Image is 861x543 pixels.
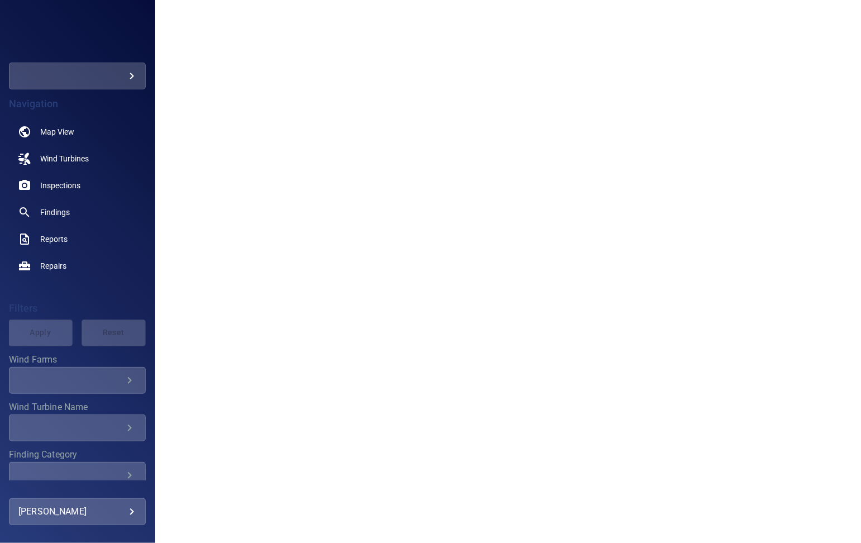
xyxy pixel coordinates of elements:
[40,234,68,245] span: Reports
[40,153,89,164] span: Wind Turbines
[9,98,146,109] h4: Navigation
[9,199,146,226] a: findings noActive
[40,180,80,191] span: Inspections
[9,355,146,364] label: Wind Farms
[9,172,146,199] a: inspections noActive
[9,450,146,459] label: Finding Category
[42,28,112,39] img: rabbalshede-logo
[9,118,146,145] a: map noActive
[40,260,66,271] span: Repairs
[9,462,146,489] div: Finding Category
[9,226,146,253] a: reports noActive
[9,63,146,89] div: rabbalshede
[9,145,146,172] a: windturbines noActive
[9,303,146,314] h4: Filters
[40,207,70,218] span: Findings
[9,403,146,412] label: Wind Turbine Name
[18,503,136,521] div: [PERSON_NAME]
[9,253,146,279] a: repairs noActive
[9,367,146,394] div: Wind Farms
[9,415,146,441] div: Wind Turbine Name
[40,126,74,137] span: Map View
